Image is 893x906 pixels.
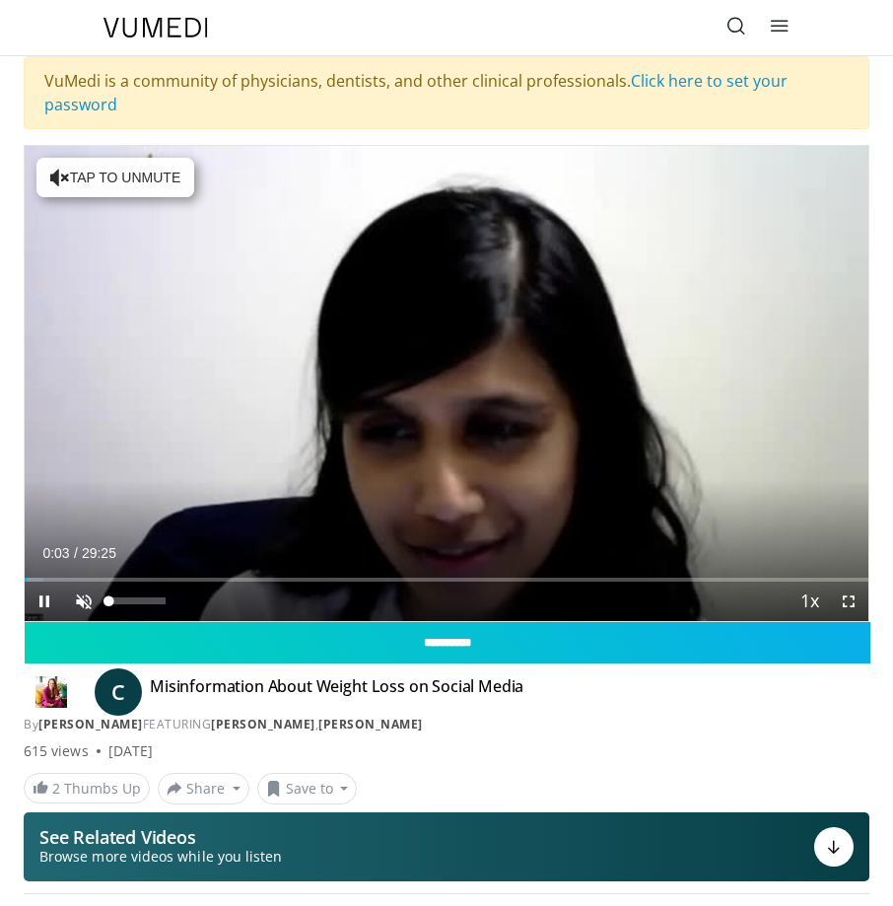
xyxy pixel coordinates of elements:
div: By FEATURING , [24,716,869,733]
button: Playback Rate [790,582,829,621]
button: Tap to unmute [36,158,194,197]
a: [PERSON_NAME] [38,716,143,732]
span: 615 views [24,741,89,761]
button: Share [158,773,249,804]
p: See Related Videos [39,827,282,847]
button: Pause [25,582,64,621]
span: / [74,545,78,561]
button: Unmute [64,582,103,621]
div: Progress Bar [25,578,868,582]
div: VuMedi is a community of physicians, dentists, and other clinical professionals. [24,56,869,129]
span: Browse more videos while you listen [39,847,282,867]
img: VuMedi Logo [103,18,208,37]
a: C [95,668,142,716]
span: 0:03 [42,545,69,561]
span: 29:25 [82,545,116,561]
a: 2 Thumbs Up [24,773,150,803]
a: [PERSON_NAME] [211,716,315,732]
div: Volume Level [108,597,165,604]
button: Fullscreen [829,582,868,621]
a: [PERSON_NAME] [318,716,423,732]
div: [DATE] [108,741,153,761]
img: Dr. Carolynn Francavilla [24,676,79,708]
button: Save to [257,773,358,804]
span: 2 [52,779,60,798]
button: See Related Videos Browse more videos while you listen [24,812,869,881]
video-js: Video Player [25,146,868,621]
h4: Misinformation About Weight Loss on Social Media [150,676,523,708]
